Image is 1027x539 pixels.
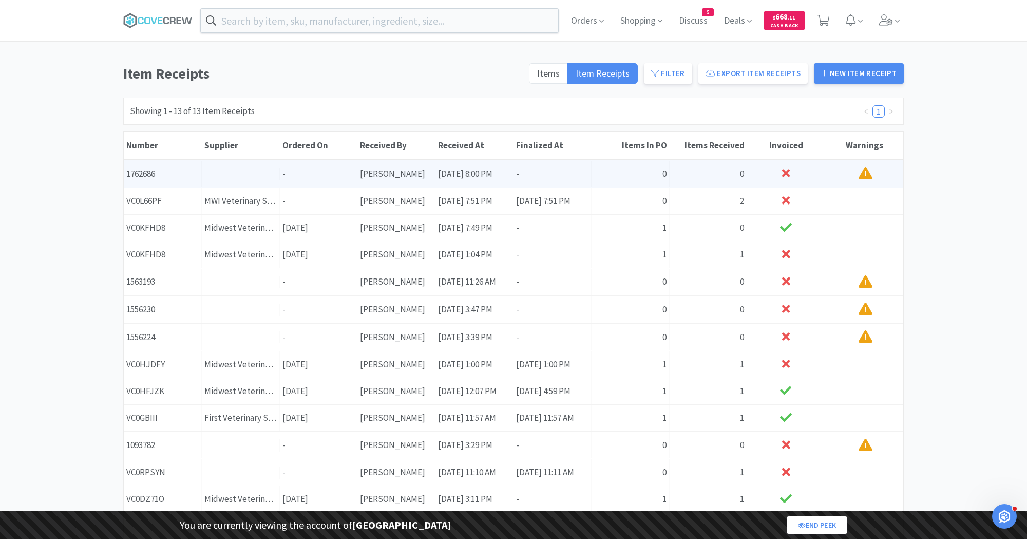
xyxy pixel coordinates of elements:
div: [DATE] 11:11 AM [513,459,592,486]
div: 0 [670,324,748,350]
a: 1 [873,106,884,117]
div: [PERSON_NAME] [357,161,435,187]
span: 5 [702,9,713,16]
div: Midwest Veterinary Supply [202,378,280,404]
i: icon: left [863,108,869,115]
div: [DATE] [280,351,358,378]
div: Ordered On [282,140,355,151]
div: [DATE] [280,378,358,404]
div: [PERSON_NAME] [357,241,435,268]
div: [PERSON_NAME] [357,405,435,431]
li: Next Page [885,105,897,118]
span: Item Receipts [576,67,630,79]
div: [PERSON_NAME] [357,432,435,458]
div: 1 [670,486,748,512]
div: [DATE] 11:10 AM [435,459,513,486]
div: [DATE] [280,405,358,431]
div: 0 [670,432,748,458]
div: [DATE] 3:39 PM [435,324,513,350]
h1: Item Receipts [123,62,523,85]
div: Midwest Veterinary Supply [202,486,280,512]
div: 0 [592,459,670,486]
div: [PERSON_NAME] [357,486,435,512]
div: Midwest Veterinary Supply [202,241,280,268]
div: Items Received [672,140,745,151]
div: [DATE] 7:51 PM [435,188,513,214]
div: [DATE] 3:29 PM [435,432,513,458]
div: 1 [592,215,670,241]
div: - [513,241,592,268]
div: - [513,269,592,295]
div: - [513,432,592,458]
i: icon: right [888,108,894,115]
button: Export Item Receipts [698,63,808,84]
div: 1 [670,351,748,378]
div: 1 [592,378,670,404]
div: VC0L66PF [124,188,202,214]
div: VC0RPSYN [124,459,202,486]
span: ! [864,330,867,344]
div: 1762686 [124,161,202,187]
div: 1 [670,405,748,431]
div: 0 [592,269,670,295]
div: 0 [670,269,748,295]
div: 0 [592,296,670,323]
li: Previous Page [860,105,872,118]
div: 0 [670,215,748,241]
div: - [513,486,592,512]
div: [DATE] 3:11 PM [435,486,513,512]
span: ! [864,275,867,289]
div: VC0HJDFY [124,351,202,378]
div: - [280,432,358,458]
div: [PERSON_NAME] [357,188,435,214]
div: MWI Veterinary Supply [202,188,280,214]
div: [DATE] 1:04 PM [435,241,513,268]
div: 1 [670,241,748,268]
span: ! [864,168,867,181]
div: Finalized At [516,140,589,151]
div: [DATE] 7:51 PM [513,188,592,214]
div: 0 [592,188,670,214]
div: 1 [592,351,670,378]
div: - [280,188,358,214]
div: - [513,296,592,323]
input: Search by item, sku, manufacturer, ingredient, size... [201,9,558,32]
div: [PERSON_NAME] [357,378,435,404]
span: 668 [773,12,795,22]
div: Items In PO [594,140,667,151]
div: Warnings [828,140,901,151]
div: 1556224 [124,324,202,350]
a: End Peek [787,516,847,534]
div: - [513,161,592,187]
iframe: Intercom live chat [992,504,1017,529]
div: Midwest Veterinary Supply [202,215,280,241]
div: [PERSON_NAME] [357,459,435,486]
span: Items [537,67,560,79]
div: - [280,459,358,486]
a: $668.11Cash Back [764,7,805,34]
span: Cash Back [770,23,798,30]
div: 0 [670,161,748,187]
div: VC0KFHD8 [124,215,202,241]
div: Received At [438,140,511,151]
div: 0 [592,161,670,187]
div: [DATE] 11:57 AM [435,405,513,431]
div: [DATE] [280,486,358,512]
div: 1 [592,486,670,512]
div: 1 [670,378,748,404]
div: 1 [670,459,748,486]
a: Discuss5 [675,16,712,26]
div: VC0KFHD8 [124,241,202,268]
div: [DATE] 7:49 PM [435,215,513,241]
p: You are currently viewing the account of [180,517,451,533]
div: [DATE] 11:57 AM [513,405,592,431]
div: 0 [670,296,748,323]
div: Midwest Veterinary Supply [202,351,280,378]
div: 2 [670,188,748,214]
div: Showing 1 - 13 of 13 Item Receipts [130,104,255,118]
div: VC0HFJZK [124,378,202,404]
div: 1556230 [124,296,202,323]
div: - [513,215,592,241]
div: [DATE] 3:47 PM [435,296,513,323]
strong: [GEOGRAPHIC_DATA] [352,518,451,531]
